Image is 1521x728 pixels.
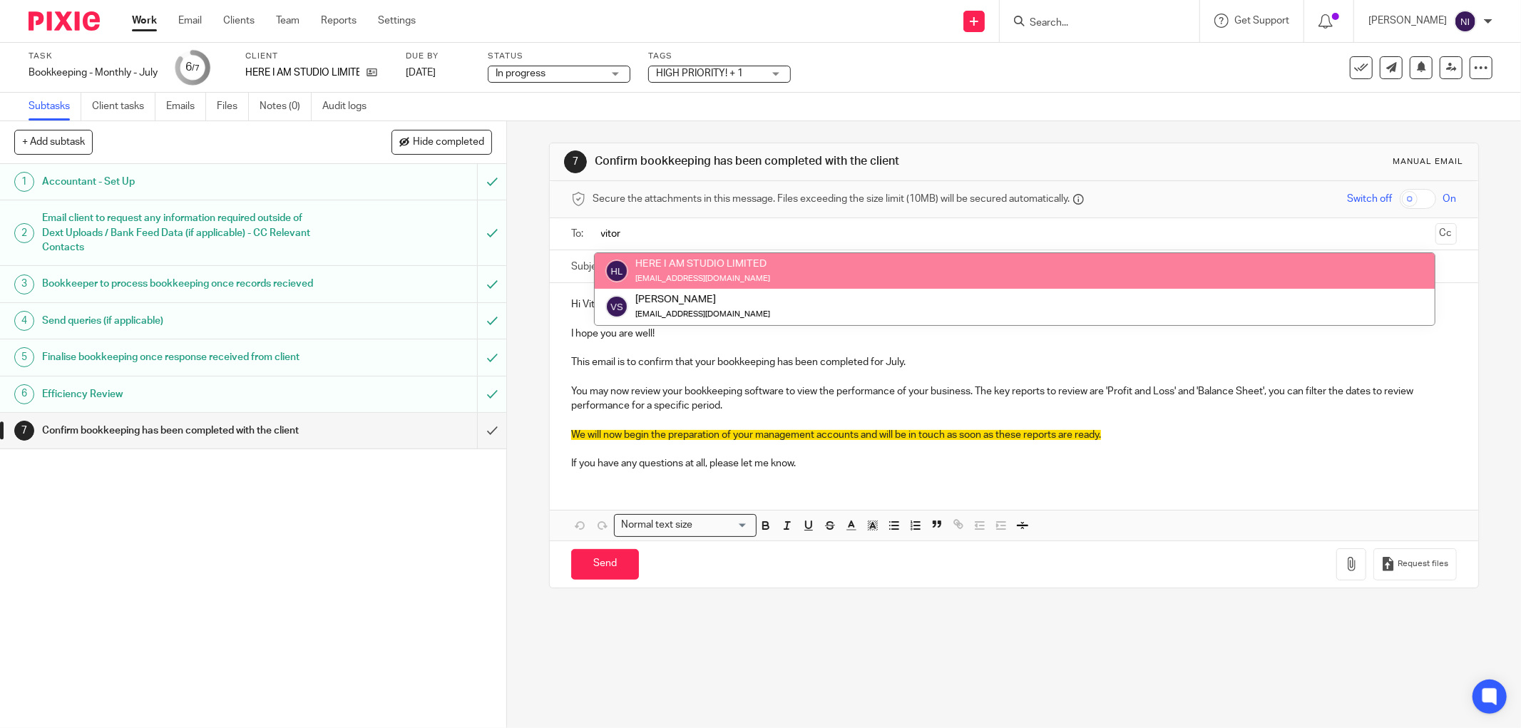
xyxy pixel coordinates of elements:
label: Status [488,51,630,62]
button: Cc [1435,223,1457,245]
p: HERE I AM STUDIO LIMITED [245,66,359,80]
p: I hope you are well! [571,327,1457,341]
p: You may now review your bookkeeping software to view the performance of your business. The key re... [571,384,1457,414]
a: Reports [321,14,357,28]
label: Subject: [571,260,608,274]
label: Task [29,51,158,62]
span: Request files [1398,558,1449,570]
a: Subtasks [29,93,81,121]
span: HIGH PRIORITY! + 1 [656,68,743,78]
div: HERE I AM STUDIO LIMITED [635,257,770,271]
h1: Bookkeeper to process bookkeeping once records recieved [42,273,323,294]
div: Manual email [1393,156,1464,168]
h1: Finalise bookkeeping once response received from client [42,347,323,368]
span: Normal text size [618,518,695,533]
span: In progress [496,68,546,78]
p: If you have any questions at all, please let me know. [571,456,1457,471]
div: 7 [14,421,34,441]
img: svg%3E [1454,10,1477,33]
a: Team [276,14,299,28]
div: Bookkeeping - Monthly - July [29,66,158,80]
a: Email [178,14,202,28]
span: Switch off [1348,192,1393,206]
div: 7 [564,150,587,173]
div: 4 [14,311,34,331]
h1: Confirm bookkeeping has been completed with the client [595,154,1045,169]
p: [PERSON_NAME] [1368,14,1447,28]
div: Search for option [614,514,757,536]
div: 3 [14,275,34,294]
label: Due by [406,51,470,62]
h1: Send queries (if applicable) [42,310,323,332]
img: svg%3E [605,260,628,282]
div: 1 [14,172,34,192]
input: Send [571,549,639,580]
button: Hide completed [391,130,492,154]
div: [PERSON_NAME] [635,292,770,307]
div: 2 [14,223,34,243]
span: Get Support [1234,16,1289,26]
button: Request files [1373,548,1456,580]
span: On [1443,192,1457,206]
small: [EMAIL_ADDRESS][DOMAIN_NAME] [635,310,770,318]
a: Emails [166,93,206,121]
label: Tags [648,51,791,62]
div: 5 [14,347,34,367]
span: Hide completed [413,137,484,148]
label: To: [571,227,587,241]
a: Work [132,14,157,28]
h1: Efficiency Review [42,384,323,405]
div: 6 [14,384,34,404]
a: Files [217,93,249,121]
h1: Email client to request any information required outside of Dext Uploads / Bank Feed Data (if app... [42,207,323,258]
a: Clients [223,14,255,28]
input: Search [1028,17,1157,30]
a: Audit logs [322,93,377,121]
small: [EMAIL_ADDRESS][DOMAIN_NAME] [635,275,770,282]
div: 6 [185,59,200,76]
span: We will now begin the preparation of your management accounts and will be in touch as soon as the... [571,430,1101,440]
a: Notes (0) [260,93,312,121]
span: Secure the attachments in this message. Files exceeding the size limit (10MB) will be secured aut... [593,192,1070,206]
img: Pixie [29,11,100,31]
label: Client [245,51,388,62]
h1: Accountant - Set Up [42,171,323,193]
p: Hi Vitória, [571,297,1457,312]
h1: Confirm bookkeeping has been completed with the client [42,420,323,441]
p: This email is to confirm that your bookkeeping has been completed for July. [571,355,1457,369]
button: + Add subtask [14,130,93,154]
small: /7 [192,64,200,72]
a: Client tasks [92,93,155,121]
a: Settings [378,14,416,28]
input: Search for option [697,518,748,533]
span: [DATE] [406,68,436,78]
img: svg%3E [605,295,628,318]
